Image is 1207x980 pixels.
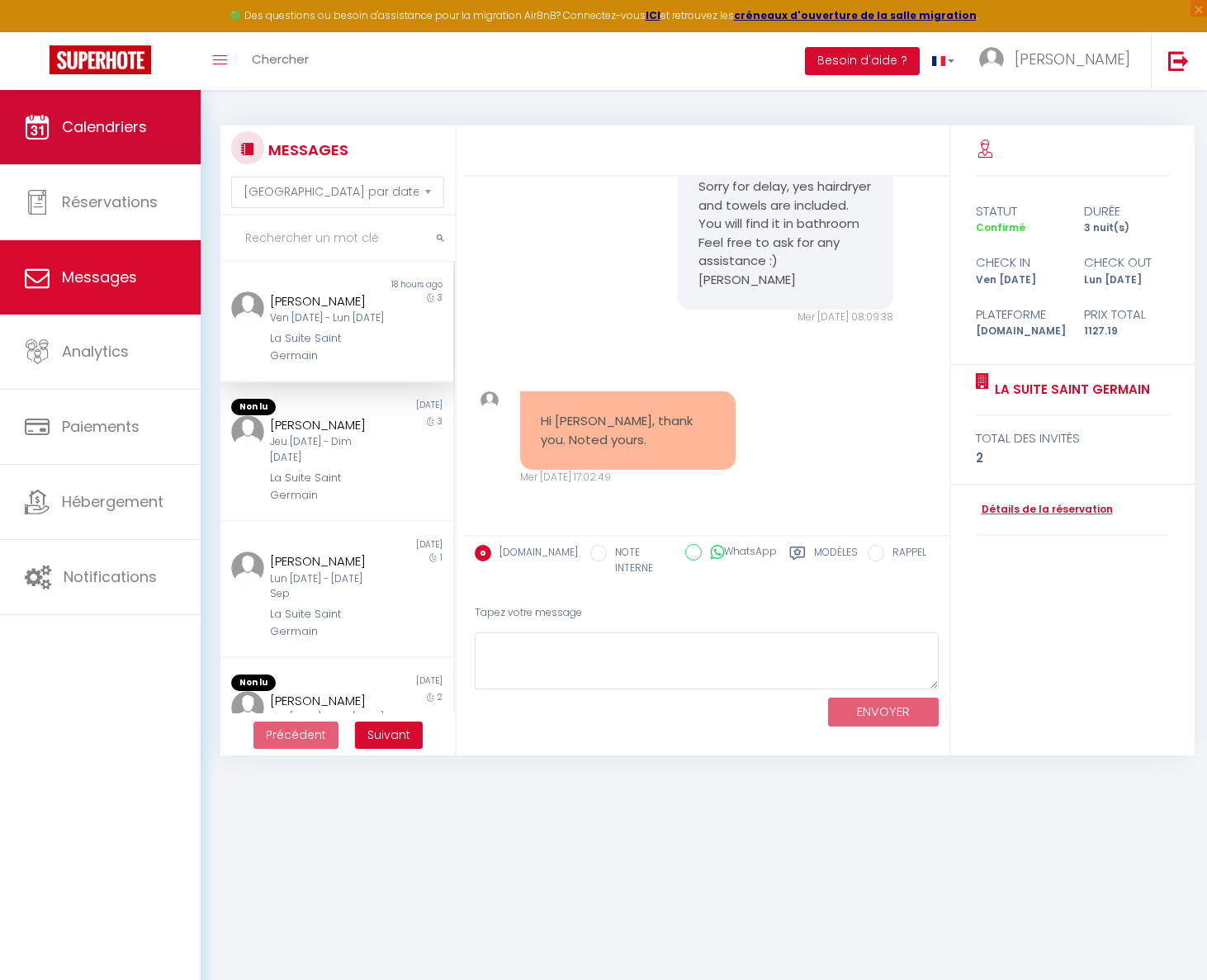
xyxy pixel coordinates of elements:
[270,606,384,640] div: La Suite Saint Germain
[976,448,1171,468] div: 2
[1073,201,1181,221] div: durée
[884,545,926,563] label: RAPPEL
[734,8,977,22] a: créneaux d'ouverture de la salle migration
[678,310,893,325] div: Mer [DATE] 08:09:38
[1073,324,1181,339] div: 1127.19
[976,220,1025,234] span: Confirmé
[1073,220,1181,236] div: 3 nuit(s)
[964,324,1072,339] div: [DOMAIN_NAME]
[231,415,264,448] img: ...
[989,380,1150,400] a: La Suite Saint Germain
[440,552,443,564] span: 1
[253,722,338,750] button: Previous
[62,416,140,437] span: Paiements
[702,544,777,562] label: WhatsApp
[270,330,384,364] div: La Suite Saint Germain
[607,545,673,576] label: NOTE INTERNE
[1168,50,1189,71] img: logout
[270,434,384,466] div: Jeu [DATE] - Dim [DATE]
[1015,49,1130,69] span: [PERSON_NAME]
[1073,253,1181,272] div: check out
[231,291,264,324] img: ...
[220,215,455,262] input: Rechercher un mot clé
[964,253,1072,272] div: check in
[646,8,660,22] a: ICI
[231,399,276,415] span: Non lu
[355,722,423,750] button: Next
[438,415,443,428] span: 3
[520,470,736,485] div: Mer [DATE] 17:02:49
[964,272,1072,288] div: Ven [DATE]
[239,32,321,90] a: Chercher
[1073,305,1181,324] div: Prix total
[964,201,1072,221] div: statut
[805,47,920,75] button: Besoin d'aide ?
[438,691,443,703] span: 2
[828,698,939,727] button: ENVOYER
[1137,906,1195,968] iframe: Chat
[541,412,715,449] pre: Hi [PERSON_NAME], thank you. Noted yours.
[438,291,443,304] span: 3
[62,491,163,512] span: Hébergement
[337,399,453,415] div: [DATE]
[62,116,147,137] span: Calendriers
[231,552,264,585] img: ...
[698,159,873,290] pre: Hi [PERSON_NAME] Sorry for delay, yes hairdryer and towels are included. You will find it in bath...
[979,47,1004,72] img: ...
[270,691,384,711] div: [PERSON_NAME]
[62,341,129,362] span: Analytics
[367,727,410,743] span: Suivant
[252,50,309,68] span: Chercher
[270,571,384,603] div: Lun [DATE] - [DATE] Sep
[270,470,384,504] div: La Suite Saint Germain
[231,691,264,724] img: ...
[270,310,384,326] div: Ven [DATE] - Lun [DATE]
[64,566,157,587] span: Notifications
[1073,272,1181,288] div: Lun [DATE]
[480,391,499,410] img: ...
[337,278,453,291] div: 18 hours ago
[976,428,1171,448] div: total des invités
[266,727,326,743] span: Précédent
[337,538,453,552] div: [DATE]
[264,131,348,168] h3: MESSAGES
[270,415,384,435] div: [PERSON_NAME]
[491,545,578,563] label: [DOMAIN_NAME]
[231,675,276,691] span: Non lu
[967,32,1151,90] a: ... [PERSON_NAME]
[964,305,1072,324] div: Plateforme
[814,545,858,579] label: Modèles
[50,45,151,74] img: Super Booking
[270,552,384,571] div: [PERSON_NAME]
[475,593,939,633] div: Tapez votre message
[337,675,453,691] div: [DATE]
[976,502,1113,518] a: Détails de la réservation
[62,267,137,287] span: Messages
[270,291,384,311] div: [PERSON_NAME]
[13,7,63,56] button: Ouvrir le widget de chat LiveChat
[62,192,158,212] span: Réservations
[270,710,384,726] div: Mer [DATE] - Ven [DATE]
